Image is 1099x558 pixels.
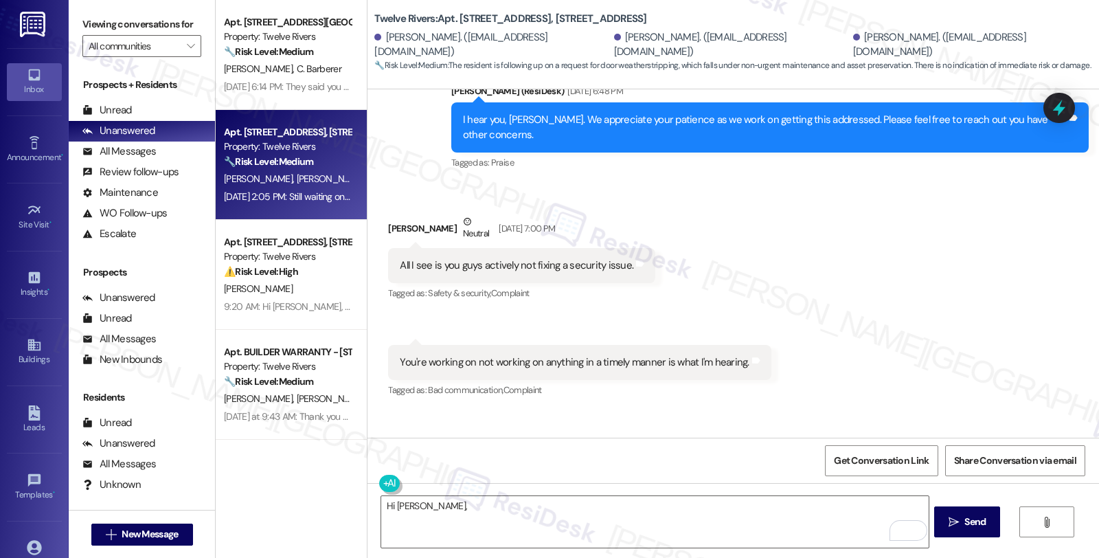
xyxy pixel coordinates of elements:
[7,469,62,506] a: Templates •
[82,103,132,118] div: Unread
[224,15,351,30] div: Apt. [STREET_ADDRESS][GEOGRAPHIC_DATA][PERSON_NAME][STREET_ADDRESS][PERSON_NAME]
[374,30,610,60] div: [PERSON_NAME]. ([EMAIL_ADDRESS][DOMAIN_NAME])
[224,30,351,44] div: Property: Twelve Rivers
[82,144,156,159] div: All Messages
[400,258,633,273] div: All I see is you guys actively not fixing a security issue.
[614,30,850,60] div: [PERSON_NAME]. ([EMAIL_ADDRESS][DOMAIN_NAME])
[964,515,986,529] span: Send
[224,265,298,278] strong: ⚠️ Risk Level: High
[297,63,341,75] span: C. Barberer
[491,287,530,299] span: Complaint
[82,165,179,179] div: Review follow-ups
[463,113,1067,142] div: I hear you, [PERSON_NAME]. We appreciate your patience as we work on getting this addressed. Plea...
[224,410,1067,423] div: [DATE] at 9:43 AM: Thank you for your message. Our offices are currently closed, but we will cont...
[224,139,351,154] div: Property: Twelve Rivers
[82,14,201,35] label: Viewing conversations for
[20,12,48,37] img: ResiDesk Logo
[224,375,313,388] strong: 🔧 Risk Level: Medium
[1041,517,1052,528] i: 
[69,265,215,280] div: Prospects
[949,517,959,528] i: 
[374,12,646,26] b: Twelve Rivers: Apt. [STREET_ADDRESS], [STREET_ADDRESS]
[91,524,193,546] button: New Message
[503,384,542,396] span: Complaint
[47,285,49,295] span: •
[82,436,155,451] div: Unanswered
[224,125,351,139] div: Apt. [STREET_ADDRESS], [STREET_ADDRESS]
[224,392,297,405] span: [PERSON_NAME]
[82,206,167,221] div: WO Follow-ups
[82,124,155,138] div: Unanswered
[495,221,555,236] div: [DATE] 7:00 PM
[82,478,141,492] div: Unknown
[224,172,297,185] span: [PERSON_NAME]
[82,332,156,346] div: All Messages
[224,80,416,93] div: [DATE] 6:14 PM: They said you had it at the office
[428,384,503,396] span: Bad communication ,
[82,311,132,326] div: Unread
[834,454,929,468] span: Get Conversation Link
[224,190,562,203] div: [DATE] 2:05 PM: Still waiting on you guys to get this door weatherstripping addressed
[7,401,62,438] a: Leads
[122,527,178,542] span: New Message
[106,529,116,540] i: 
[82,291,155,305] div: Unanswered
[451,153,1089,172] div: Tagged as:
[7,63,62,100] a: Inbox
[460,214,492,243] div: Neutral
[945,445,1085,476] button: Share Conversation via email
[297,172,370,185] span: [PERSON_NAME]
[224,282,293,295] span: [PERSON_NAME]
[400,355,749,370] div: You're working on not working on anything in a timely manner is what I'm hearing.
[7,333,62,370] a: Buildings
[82,186,158,200] div: Maintenance
[61,150,63,160] span: •
[187,41,194,52] i: 
[374,58,1091,73] span: : The resident is following up on a request for door weatherstripping, which falls under non-urge...
[388,214,655,248] div: [PERSON_NAME]
[374,60,447,71] strong: 🔧 Risk Level: Medium
[69,78,215,92] div: Prospects + Residents
[7,266,62,303] a: Insights •
[82,353,162,367] div: New Inbounds
[224,155,313,168] strong: 🔧 Risk Level: Medium
[82,457,156,471] div: All Messages
[49,218,52,227] span: •
[69,390,215,405] div: Residents
[224,235,351,249] div: Apt. [STREET_ADDRESS], [STREET_ADDRESS]
[954,454,1076,468] span: Share Conversation via email
[428,287,490,299] span: Safety & security ,
[53,488,55,498] span: •
[853,30,1089,60] div: [PERSON_NAME]. ([EMAIL_ADDRESS][DOMAIN_NAME])
[82,227,136,241] div: Escalate
[224,63,297,75] span: [PERSON_NAME]
[388,380,771,400] div: Tagged as:
[381,496,928,548] textarea: To enrich screen reader interactions, please activate Accessibility in Grammarly extension settings
[388,283,655,303] div: Tagged as:
[224,345,351,359] div: Apt. BUILDER WARRANTY - [STREET_ADDRESS][GEOGRAPHIC_DATA][STREET_ADDRESS]
[82,416,132,430] div: Unread
[224,359,351,374] div: Property: Twelve Rivers
[825,445,938,476] button: Get Conversation Link
[89,35,179,57] input: All communities
[297,392,370,405] span: [PERSON_NAME]
[224,45,313,58] strong: 🔧 Risk Level: Medium
[934,506,1001,537] button: Send
[7,199,62,236] a: Site Visit •
[451,84,1089,103] div: [PERSON_NAME] (ResiDesk)
[564,84,623,98] div: [DATE] 6:48 PM
[224,249,351,264] div: Property: Twelve Rivers
[491,157,514,168] span: Praise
